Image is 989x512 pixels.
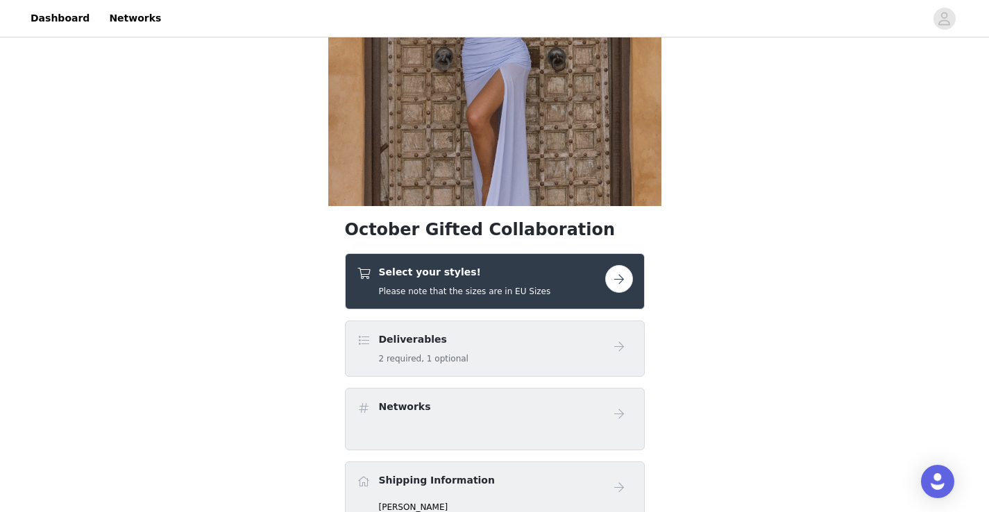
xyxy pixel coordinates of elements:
h4: Select your styles! [379,265,551,280]
a: Networks [101,3,169,34]
h1: October Gifted Collaboration [345,217,645,242]
h4: Networks [379,400,431,414]
h4: Shipping Information [379,473,495,488]
div: Select your styles! [345,253,645,309]
h5: Please note that the sizes are in EU Sizes [379,285,551,298]
h5: 2 required, 1 optional [379,352,468,365]
div: Deliverables [345,321,645,377]
div: Open Intercom Messenger [921,465,954,498]
div: avatar [938,8,951,30]
h4: Deliverables [379,332,468,347]
a: Dashboard [22,3,98,34]
div: Networks [345,388,645,450]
